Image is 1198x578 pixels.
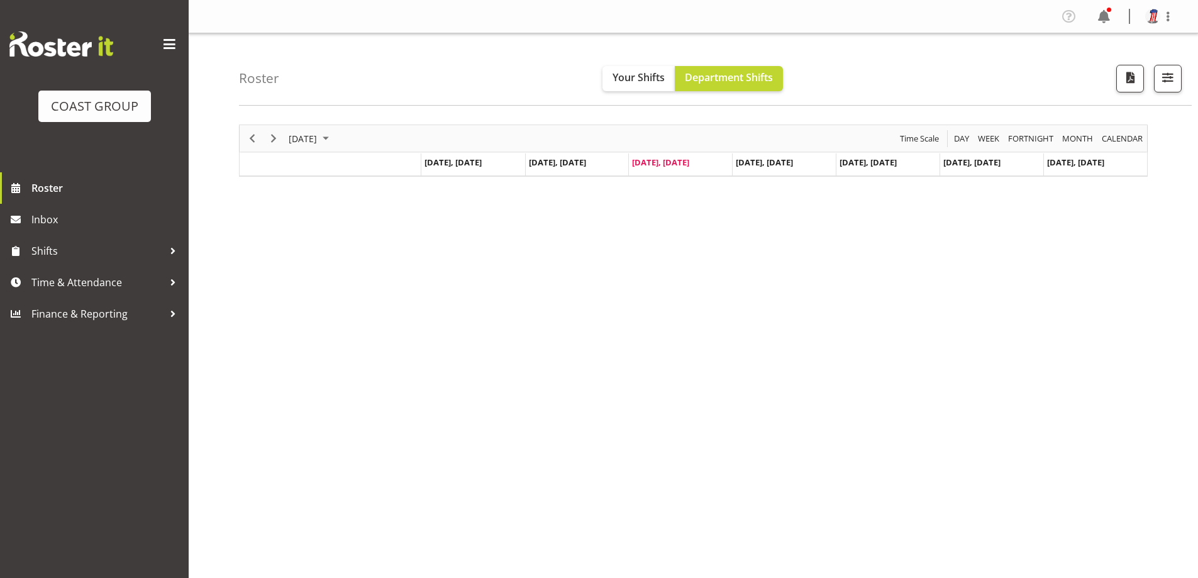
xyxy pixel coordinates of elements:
span: Department Shifts [685,70,773,84]
img: Rosterit website logo [9,31,113,57]
h4: Roster [239,71,279,86]
img: harley-wongpayuke2a02cfbbb7d6b0b72bf82c4d2da330d.png [1145,9,1160,24]
span: Finance & Reporting [31,304,164,323]
button: Filter Shifts [1154,65,1182,92]
button: Your Shifts [602,66,675,91]
button: Department Shifts [675,66,783,91]
button: Download a PDF of the roster according to the set date range. [1116,65,1144,92]
span: Shifts [31,242,164,260]
span: Time & Attendance [31,273,164,292]
span: Inbox [31,210,182,229]
div: COAST GROUP [51,97,138,116]
span: Your Shifts [613,70,665,84]
span: Roster [31,179,182,197]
